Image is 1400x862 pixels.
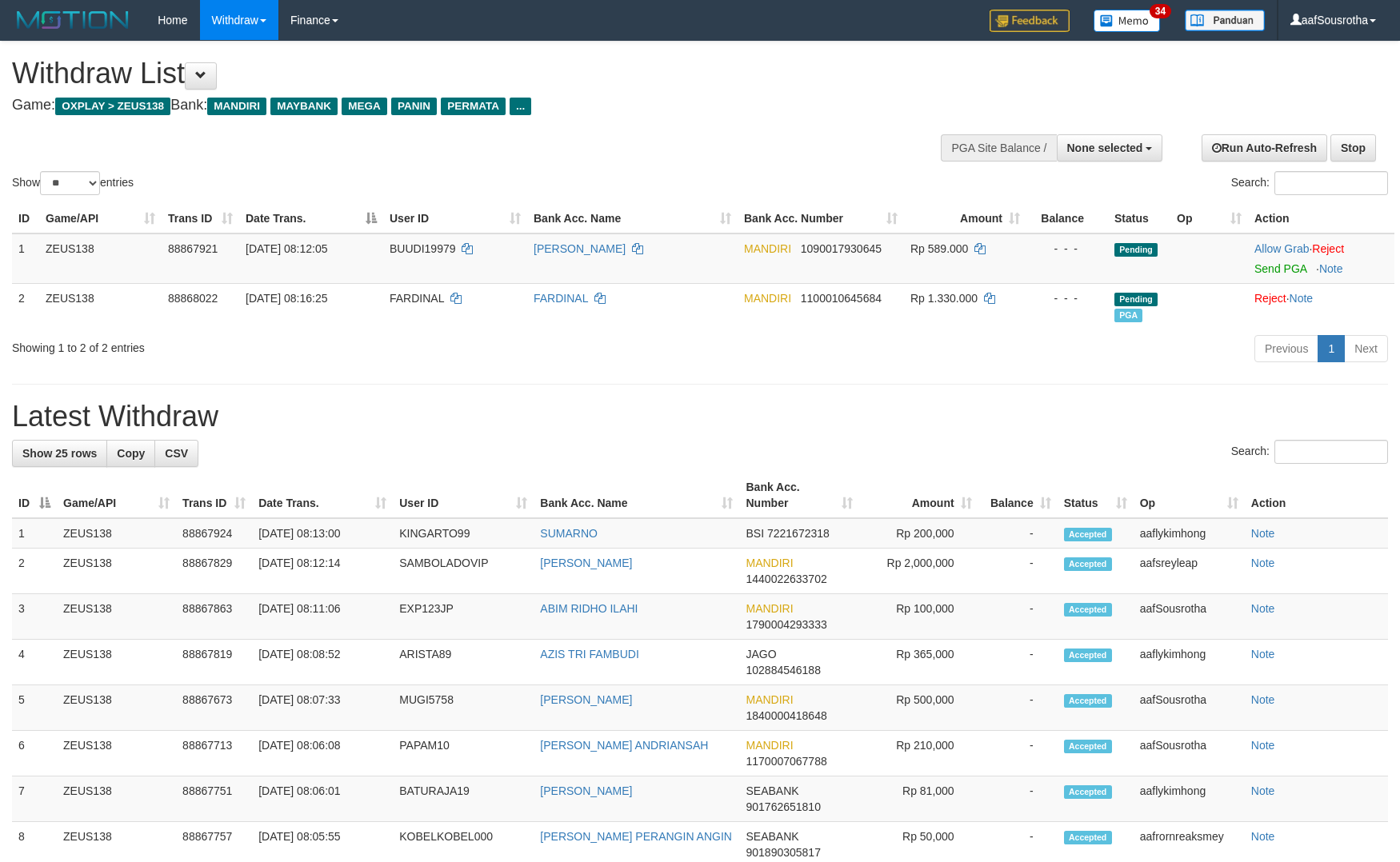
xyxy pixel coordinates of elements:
span: MANDIRI [744,242,791,255]
span: Rp 589.000 [910,242,968,255]
a: [PERSON_NAME] ANDRIANSAH [540,739,708,752]
td: aafSousrotha [1134,685,1245,731]
span: Accepted [1064,740,1112,753]
th: Bank Acc. Number: activate to sort column ascending [738,204,904,233]
span: PANIN [391,98,437,115]
td: [DATE] 08:07:33 [252,685,393,731]
a: [PERSON_NAME] PERANGIN ANGIN [540,830,732,843]
td: ZEUS138 [57,640,176,685]
span: MANDIRI [744,292,791,305]
a: Note [1251,602,1275,615]
td: 88867751 [176,776,252,822]
span: CSV [165,447,188,460]
select: Showentries [40,171,100,195]
span: Marked by aafsreyleap [1114,309,1142,322]
th: Amount: activate to sort column ascending [859,473,978,518]
span: MEGA [342,98,387,115]
td: - [978,776,1058,822]
td: [DATE] 08:12:14 [252,549,393,594]
a: [PERSON_NAME] [534,242,626,255]
th: Balance: activate to sort column ascending [978,473,1058,518]
td: Rp 500,000 [859,685,978,731]
td: 1 [12,233,39,284]
td: 5 [12,685,57,731]
span: Copy [117,447,145,460]
th: Status [1108,204,1170,233]
span: BUUDI19979 [390,242,456,255]
div: Showing 1 to 2 of 2 entries [12,333,571,356]
a: Note [1290,292,1314,305]
td: BATURAJA19 [393,776,534,822]
td: [DATE] 08:11:06 [252,594,393,640]
td: ZEUS138 [39,283,162,329]
th: ID: activate to sort column descending [12,473,57,518]
td: 4 [12,640,57,685]
th: Bank Acc. Number: activate to sort column ascending [739,473,858,518]
span: [DATE] 08:16:25 [246,292,327,305]
label: Search: [1231,171,1388,195]
td: 2 [12,549,57,594]
td: ZEUS138 [57,685,176,731]
td: · [1248,283,1394,329]
th: Game/API: activate to sort column ascending [39,204,162,233]
td: - [978,594,1058,640]
td: Rp 210,000 [859,731,978,776]
h4: Game: Bank: [12,98,918,114]
h1: Withdraw List [12,58,918,90]
button: None selected [1057,134,1163,162]
th: Action [1248,204,1394,233]
td: ZEUS138 [57,594,176,640]
a: Stop [1330,134,1376,162]
span: ... [510,98,531,115]
span: Accepted [1064,603,1112,617]
td: [DATE] 08:06:08 [252,731,393,776]
a: Reject [1254,292,1286,305]
td: EXP123JP [393,594,534,640]
th: Action [1245,473,1388,518]
label: Show entries [12,171,134,195]
th: Date Trans.: activate to sort column descending [239,204,383,233]
span: 88867921 [168,242,218,255]
span: Copy 901890305817 to clipboard [746,846,820,859]
span: MANDIRI [746,557,793,569]
span: None selected [1067,142,1143,154]
td: Rp 200,000 [859,518,978,549]
td: aafsreyleap [1134,549,1245,594]
a: AZIS TRI FAMBUDI [540,648,638,660]
td: Rp 81,000 [859,776,978,822]
th: User ID: activate to sort column ascending [383,204,527,233]
th: Op: activate to sort column ascending [1170,204,1248,233]
label: Search: [1231,440,1388,464]
span: FARDINAL [390,292,444,305]
td: aaflykimhong [1134,776,1245,822]
th: Trans ID: activate to sort column ascending [162,204,239,233]
td: · [1248,233,1394,284]
span: Accepted [1064,831,1112,844]
span: [DATE] 08:12:05 [246,242,327,255]
span: Copy 901762651810 to clipboard [746,800,820,813]
td: Rp 2,000,000 [859,549,978,594]
span: Copy 1090017930645 to clipboard [801,242,882,255]
span: Copy 1440022633702 to clipboard [746,573,826,585]
input: Search: [1274,171,1388,195]
td: [DATE] 08:13:00 [252,518,393,549]
td: 88867829 [176,549,252,594]
span: Copy 1170007067788 to clipboard [746,755,826,768]
a: Next [1344,335,1388,362]
td: 7 [12,776,57,822]
span: Copy 102884546188 to clipboard [746,664,820,676]
span: SEABANK [746,830,798,843]
span: Accepted [1064,557,1112,571]
td: 88867713 [176,731,252,776]
th: Bank Acc. Name: activate to sort column ascending [534,473,739,518]
span: Accepted [1064,648,1112,662]
td: 3 [12,594,57,640]
a: Note [1251,527,1275,540]
a: Previous [1254,335,1318,362]
td: - [978,685,1058,731]
a: Note [1251,557,1275,569]
span: Pending [1114,293,1158,306]
th: Balance [1026,204,1108,233]
td: 88867924 [176,518,252,549]
span: MANDIRI [746,693,793,706]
